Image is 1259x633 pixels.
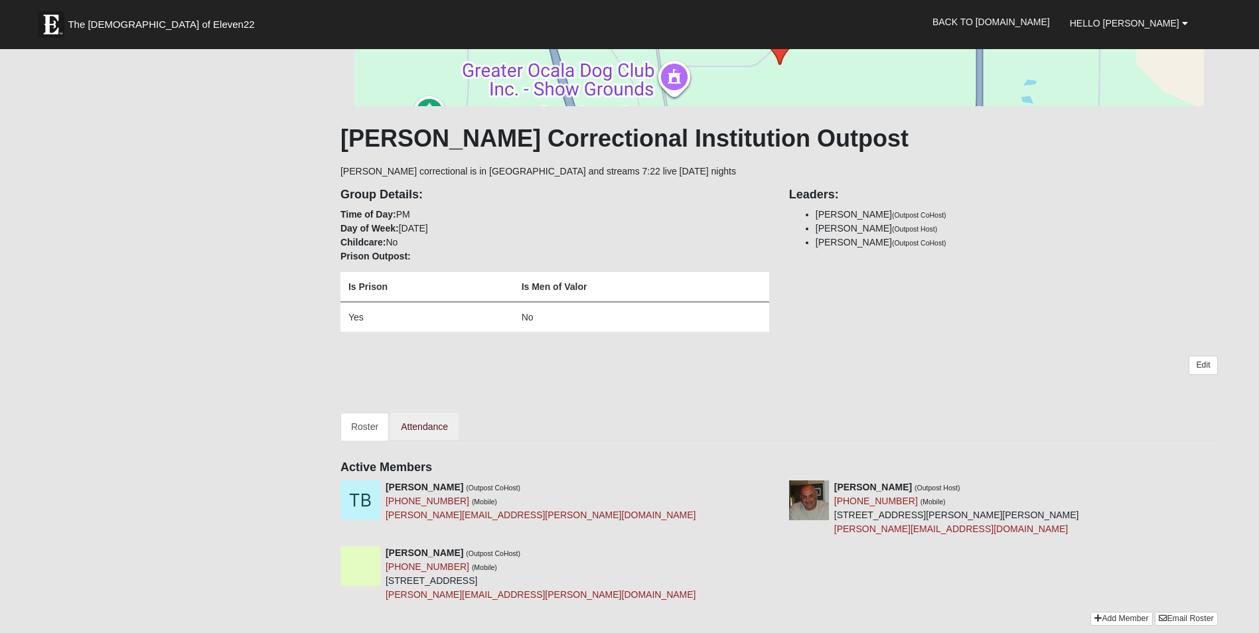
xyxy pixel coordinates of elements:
[789,188,1218,202] h4: Leaders:
[68,18,254,31] span: The [DEMOGRAPHIC_DATA] of Eleven22
[1189,356,1217,375] a: Edit
[386,589,696,600] a: [PERSON_NAME][EMAIL_ADDRESS][PERSON_NAME][DOMAIN_NAME]
[386,547,463,558] strong: [PERSON_NAME]
[514,302,769,332] td: No
[816,222,1218,236] li: [PERSON_NAME]
[892,225,937,233] small: (Outpost Host)
[340,223,399,234] strong: Day of Week:
[31,5,297,38] a: The [DEMOGRAPHIC_DATA] of Eleven22
[331,178,779,346] div: PM [DATE] No
[514,272,769,302] th: Is Men of Valor
[1060,7,1198,40] a: Hello [PERSON_NAME]
[472,498,497,506] small: (Mobile)
[472,563,497,571] small: (Mobile)
[921,498,946,506] small: (Mobile)
[892,239,946,247] small: (Outpost CoHost)
[466,484,520,492] small: (Outpost CoHost)
[340,124,1218,153] h1: [PERSON_NAME] Correctional Institution Outpost
[386,546,696,602] div: [STREET_ADDRESS]
[340,251,411,261] strong: Prison Outpost:
[466,549,520,557] small: (Outpost CoHost)
[340,188,769,202] h4: Group Details:
[834,524,1068,534] a: [PERSON_NAME][EMAIL_ADDRESS][DOMAIN_NAME]
[340,209,396,220] strong: Time of Day:
[340,272,514,302] th: Is Prison
[340,413,389,441] a: Roster
[923,5,1060,38] a: Back to [DOMAIN_NAME]
[1070,18,1179,29] span: Hello [PERSON_NAME]
[816,236,1218,249] li: [PERSON_NAME]
[38,11,64,38] img: Eleven22 logo
[340,460,1218,475] h4: Active Members
[386,496,469,506] a: [PHONE_NUMBER]
[390,413,459,441] a: Attendance
[834,496,918,506] a: [PHONE_NUMBER]
[915,484,960,492] small: (Outpost Host)
[892,211,946,219] small: (Outpost CoHost)
[834,480,1079,536] div: [STREET_ADDRESS][PERSON_NAME][PERSON_NAME]
[386,510,696,520] a: [PERSON_NAME][EMAIL_ADDRESS][PERSON_NAME][DOMAIN_NAME]
[386,482,463,492] strong: [PERSON_NAME]
[340,237,386,247] strong: Childcare:
[816,208,1218,222] li: [PERSON_NAME]
[386,561,469,572] a: [PHONE_NUMBER]
[340,302,514,332] td: Yes
[834,482,912,492] strong: [PERSON_NAME]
